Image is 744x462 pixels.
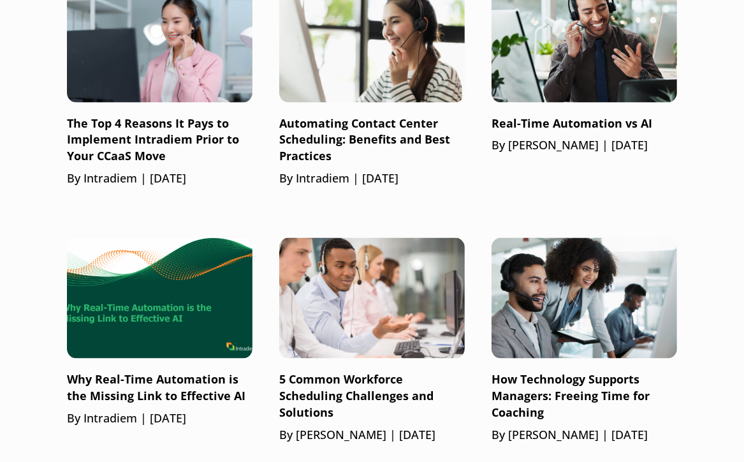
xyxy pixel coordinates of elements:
p: Why Real-Time Automation is the Missing Link to Effective AI [67,371,252,405]
p: How Technology Supports Managers: Freeing Time for Coaching [492,371,677,421]
p: By [PERSON_NAME] | [DATE] [279,427,465,443]
p: 5 Common Workforce Scheduling Challenges and Solutions [279,371,465,421]
a: Why Real-Time Automation is the Missing Link to Effective AIWhy Real-Time Automation is the Missi... [67,238,252,427]
p: By Intradiem | [DATE] [67,170,252,187]
p: By Intradiem | [DATE] [67,410,252,427]
p: By Intradiem | [DATE] [279,170,465,187]
p: By [PERSON_NAME] | [DATE] [492,427,677,443]
p: The Top 4 Reasons It Pays to Implement Intradiem Prior to Your CCaaS Move [67,115,252,165]
img: Why Real-Time Automation is the Missing Link to Effective AI [67,238,252,359]
p: Automating Contact Center Scheduling: Benefits and Best Practices [279,115,465,165]
a: How Technology Supports Managers: Freeing Time for CoachingBy [PERSON_NAME] | [DATE] [492,238,677,443]
a: 5 Common Workforce Scheduling Challenges and SolutionsBy [PERSON_NAME] | [DATE] [279,238,465,443]
p: By [PERSON_NAME] | [DATE] [492,137,677,154]
p: Real-Time Automation vs AI [492,115,677,132]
